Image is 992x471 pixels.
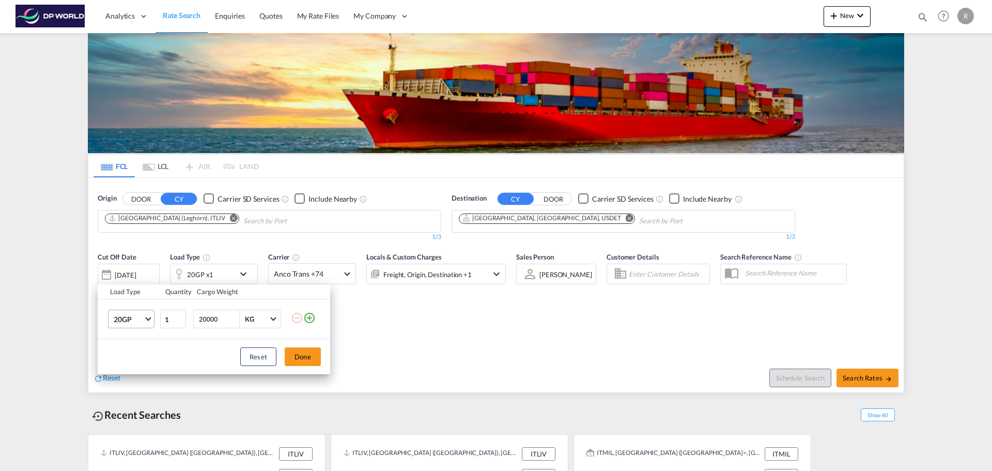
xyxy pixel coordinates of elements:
[98,284,159,299] th: Load Type
[240,347,276,366] button: Reset
[114,314,144,325] span: 20GP
[159,284,191,299] th: Quantity
[303,312,316,324] md-icon: icon-plus-circle-outline
[291,312,303,324] md-icon: icon-minus-circle-outline
[160,310,186,328] input: Qty
[285,347,321,366] button: Done
[245,315,254,323] div: KG
[108,310,154,328] md-select: Choose: 20GP
[197,287,285,296] div: Cargo Weight
[198,310,239,328] input: Enter Weight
